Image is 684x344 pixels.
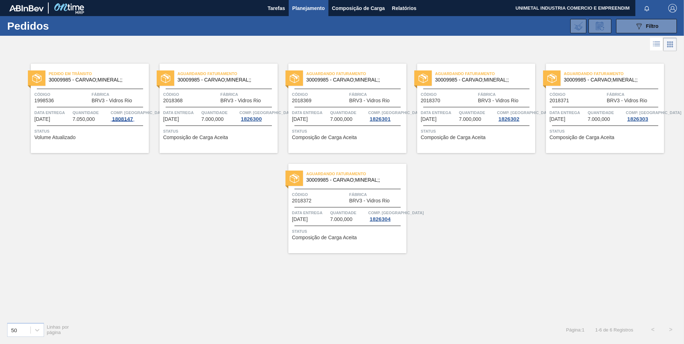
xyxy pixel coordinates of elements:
img: status [32,74,41,83]
a: statusPedido em Trânsito30009985 - CARVAO;MINERAL;;Código1998536FábricaBRV3 - Vidros RioData entr... [20,64,149,153]
span: Quantidade [459,109,495,116]
span: Aguardando Faturamento [306,170,406,177]
span: Comp. Carga [368,209,424,216]
div: 1826301 [368,116,392,122]
a: statusAguardando Faturamento30009985 - CARVAO;MINERAL;;Código2018368FábricaBRV3 - Vidros RioData ... [149,64,278,153]
span: BRV3 - Vidros Rio [478,98,518,103]
span: Composição de Carga Aceita [549,135,614,140]
span: Aguardando Faturamento [435,70,535,77]
span: Código [292,91,347,98]
span: Status [163,128,276,135]
span: 1998536 [34,98,54,103]
span: Status [34,128,147,135]
span: BRV3 - Vidros Rio [220,98,261,103]
span: Data entrega [421,109,457,116]
span: Quantidade [330,109,367,116]
span: 7.000,000 [330,217,352,222]
span: Composição de Carga [332,4,385,13]
span: 2018368 [163,98,183,103]
a: Comp. [GEOGRAPHIC_DATA]1826303 [626,109,662,122]
div: 1826302 [497,116,521,122]
span: 7.000,000 [330,117,352,122]
span: BRV3 - Vidros Rio [349,98,390,103]
span: 30/09/2025 [292,217,308,222]
a: Comp. [GEOGRAPHIC_DATA]1808147 [111,109,147,122]
span: Código [421,91,476,98]
span: Data entrega [163,109,200,116]
img: status [547,74,557,83]
span: Fábrica [478,91,533,98]
span: Aguardando Faturamento [564,70,664,77]
span: 2018369 [292,98,312,103]
span: Composição de Carga Aceita [292,135,357,140]
span: Fábrica [92,91,147,98]
span: Quantidade [73,109,109,116]
span: 7.000,000 [588,117,610,122]
div: Visão em Cards [663,38,677,51]
div: 1826300 [239,116,263,122]
div: 1826303 [626,116,649,122]
span: 30009985 - CARVAO;MINERAL;; [306,177,401,183]
span: Página : 1 [566,327,584,333]
a: Comp. [GEOGRAPHIC_DATA]1826304 [368,209,405,222]
span: Composição de Carga Aceita [292,235,357,240]
img: Logout [668,4,677,13]
img: status [290,174,299,183]
span: 30009985 - CARVAO;MINERAL;; [306,77,401,83]
span: Fábrica [220,91,276,98]
span: Código [292,191,347,198]
h1: Pedidos [7,22,114,30]
span: 30009985 - CARVAO;MINERAL;; [435,77,529,83]
span: Comp. Carga [497,109,552,116]
span: Código [34,91,90,98]
a: Comp. [GEOGRAPHIC_DATA]1826302 [497,109,533,122]
span: 2018371 [549,98,569,103]
a: Comp. [GEOGRAPHIC_DATA]1826301 [368,109,405,122]
span: BRV3 - Vidros Rio [92,98,132,103]
span: Fábrica [349,91,405,98]
span: Aguardando Faturamento [177,70,278,77]
a: statusAguardando Faturamento30009985 - CARVAO;MINERAL;;Código2018369FábricaBRV3 - Vidros RioData ... [278,64,406,153]
a: statusAguardando Faturamento30009985 - CARVAO;MINERAL;;Código2018372FábricaBRV3 - Vidros RioData ... [278,164,406,253]
span: Comp. Carga [239,109,295,116]
span: Quantidade [330,209,367,216]
span: Comp. Carga [626,109,681,116]
span: Pedido em Trânsito [49,70,149,77]
span: BRV3 - Vidros Rio [607,98,647,103]
span: 30009985 - CARVAO;MINERAL;; [49,77,143,83]
button: Notificações [635,3,658,13]
span: 03/09/2025 [292,117,308,122]
span: Quantidade [588,109,624,116]
span: Código [163,91,219,98]
span: 30009985 - CARVAO;MINERAL;; [564,77,658,83]
span: Código [549,91,605,98]
div: 1808147 [111,116,134,122]
button: < [644,321,662,339]
span: Comp. Carga [368,109,424,116]
span: Planejamento [292,4,325,13]
span: 7.000,000 [459,117,481,122]
span: 7.000,000 [201,117,224,122]
span: Fábrica [607,91,662,98]
span: BRV3 - Vidros Rio [349,198,390,203]
span: Data entrega [34,109,71,116]
a: Comp. [GEOGRAPHIC_DATA]1826300 [239,109,276,122]
span: Fábrica [349,191,405,198]
span: 2018370 [421,98,440,103]
span: Composição de Carga Aceita [163,135,228,140]
button: > [662,321,680,339]
span: Tarefas [268,4,285,13]
div: 1826304 [368,216,392,222]
span: 31/08/2025 [163,117,179,122]
img: status [161,74,170,83]
span: Filtro [646,23,659,29]
span: Quantidade [201,109,238,116]
div: Solicitação de Revisão de Pedidos [588,19,611,33]
span: Linhas por página [47,324,69,335]
span: 2018372 [292,198,312,203]
span: 12/09/2025 [421,117,436,122]
div: Visão em Lista [650,38,663,51]
span: 1 - 6 de 6 Registros [595,327,633,333]
span: Volume Atualizado [34,135,75,140]
span: 30009985 - CARVAO;MINERAL;; [177,77,272,83]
